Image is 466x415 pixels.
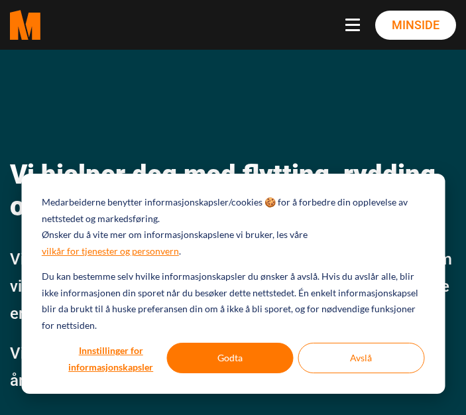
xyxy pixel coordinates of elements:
p: Medarbeiderne benytter informasjonskapsler/cookies 🍪 for å forbedre din opplevelse av nettstedet ... [42,194,424,227]
button: Godta [166,343,293,373]
button: Innstillinger for informasjonskapsler [60,343,162,373]
a: Minside [375,11,456,40]
h1: Vi hjelper deg med flytting, rydding og avfallskjøring [10,159,456,223]
span: Vi har over 3000 kunder og leverer 25000 oppdrag til kunder årlig. [10,344,440,390]
button: Navbar toggle button [345,19,365,32]
p: Du kan bestemme selv hvilke informasjonskapsler du ønsker å avslå. Hvis du avslår alle, blir ikke... [42,268,424,333]
button: Avslå [298,343,424,373]
span: Vi hjelper deg med flytting og avfallshåndtering, samtidig som vi gir mennesker med rusbakgrunn e... [10,250,452,323]
a: vilkår for tjenester og personvern [42,243,179,260]
div: Cookie banner [21,174,445,394]
p: Ønsker du å vite mer om informasjonskapslene vi bruker, les våre . [42,227,424,259]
